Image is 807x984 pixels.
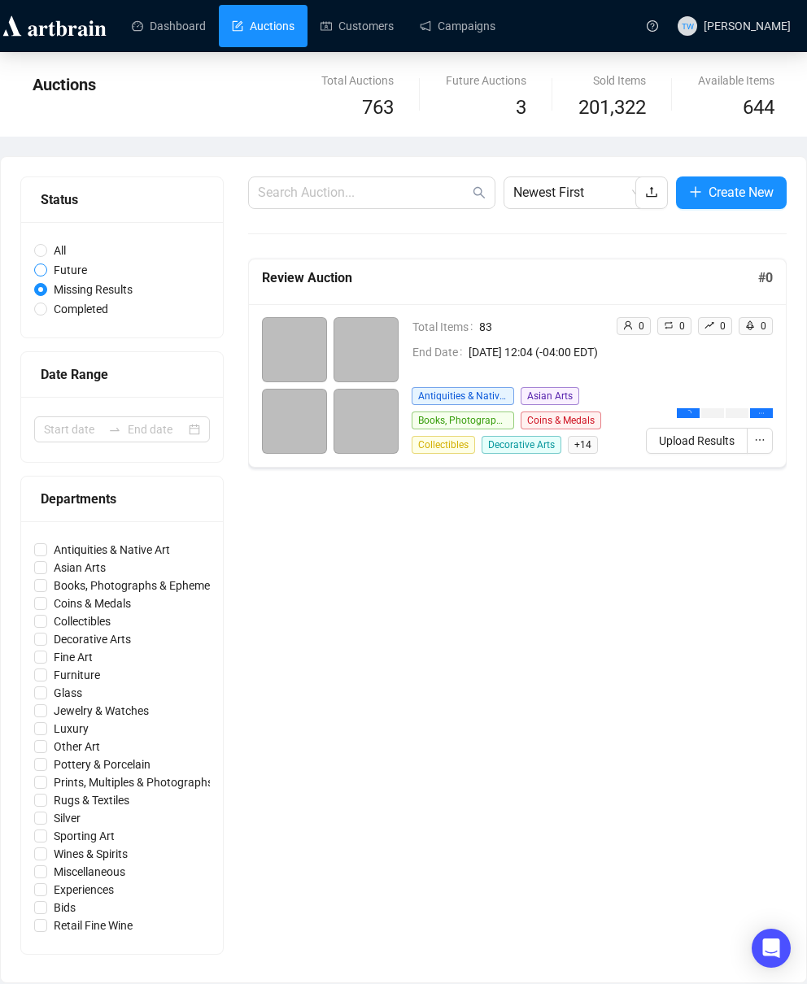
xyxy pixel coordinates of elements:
[412,411,514,429] span: Books, Photographs & Ephemera
[262,268,758,288] h5: Review Auction
[47,541,177,559] span: Antiquities & Native Art
[412,343,469,361] span: End Date
[521,411,601,429] span: Coins & Medals
[41,364,203,385] div: Date Range
[709,182,774,202] span: Create New
[679,320,685,332] span: 0
[47,827,121,845] span: Sporting Art
[521,387,579,405] span: Asian Arts
[412,318,479,336] span: Total Items
[33,75,96,94] span: Auctions
[412,436,475,454] span: Collectibles
[47,242,72,259] span: All
[47,261,94,279] span: Future
[698,72,774,89] div: Available Items
[41,189,203,210] div: Status
[47,845,134,863] span: Wines & Spirits
[743,96,774,119] span: 644
[47,863,132,881] span: Miscellaneous
[752,929,791,968] div: Open Intercom Messenger
[47,577,227,594] span: Books, Photographs & Ephemera
[446,72,526,89] div: Future Auctions
[676,176,787,209] button: Create New
[258,183,469,202] input: Search Auction...
[132,5,206,47] a: Dashboard
[47,281,139,298] span: Missing Results
[659,432,735,450] span: Upload Results
[47,630,137,648] span: Decorative Arts
[685,410,691,416] span: loading
[47,720,95,738] span: Luxury
[44,420,102,438] input: Start date
[473,186,486,199] span: search
[47,899,82,917] span: Bids
[682,19,694,32] span: TW
[47,738,107,755] span: Other Art
[664,320,674,330] span: retweet
[704,20,791,33] span: [PERSON_NAME]
[689,185,702,198] span: plus
[646,428,748,454] button: Upload Results
[578,93,646,124] span: 201,322
[479,318,617,336] span: 83
[516,96,526,119] span: 3
[47,702,155,720] span: Jewelry & Watches
[47,917,139,934] span: Retail Fine Wine
[482,436,561,454] span: Decorative Arts
[647,20,658,32] span: question-circle
[578,72,646,89] div: Sold Items
[321,5,394,47] a: Customers
[47,648,99,666] span: Fine Art
[758,410,765,416] span: ellipsis
[420,5,495,47] a: Campaigns
[645,185,658,198] span: upload
[758,268,773,288] h5: # 0
[232,5,294,47] a: Auctions
[568,436,598,454] span: + 14
[720,320,726,332] span: 0
[108,423,121,436] span: to
[321,72,394,89] div: Total Auctions
[108,423,121,436] span: swap-right
[47,559,112,577] span: Asian Arts
[704,320,714,330] span: rise
[47,612,117,630] span: Collectibles
[248,259,787,468] a: Review Auction#0Total Items83End Date[DATE] 12:04 (-04:00 EDT)Antiquities & Native ArtAsian ArtsB...
[47,791,136,809] span: Rugs & Textiles
[128,420,185,438] input: End date
[362,96,394,119] span: 763
[745,320,755,330] span: rocket
[761,320,766,332] span: 0
[754,434,766,446] span: ellipsis
[47,666,107,684] span: Furniture
[639,320,644,332] span: 0
[412,387,514,405] span: Antiquities & Native Art
[47,755,157,773] span: Pottery & Porcelain
[47,881,120,899] span: Experiences
[469,343,617,361] span: [DATE] 12:04 (-04:00 EDT)
[41,489,203,509] div: Departments
[47,809,87,827] span: Silver
[47,773,220,791] span: Prints, Multiples & Photographs
[47,594,137,612] span: Coins & Medals
[623,320,633,330] span: user
[513,177,640,208] span: Newest First
[47,300,115,318] span: Completed
[47,684,89,702] span: Glass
